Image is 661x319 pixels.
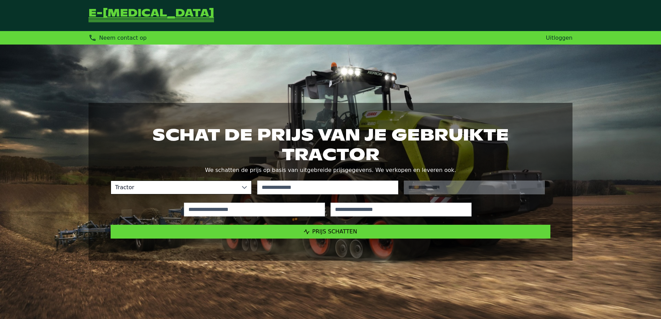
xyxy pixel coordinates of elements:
[111,225,550,239] button: Prijs schatten
[111,165,550,175] p: We schatten de prijs op basis van uitgebreide prijsgegevens. We verkopen en leveren ook.
[111,125,550,164] h1: Schat de prijs van je gebruikte tractor
[312,228,357,235] span: Prijs schatten
[111,181,238,194] span: Tractor
[99,35,147,41] span: Neem contact op
[89,34,147,42] div: Neem contact op
[89,8,214,23] a: Terug naar de startpagina
[546,35,572,41] a: Uitloggen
